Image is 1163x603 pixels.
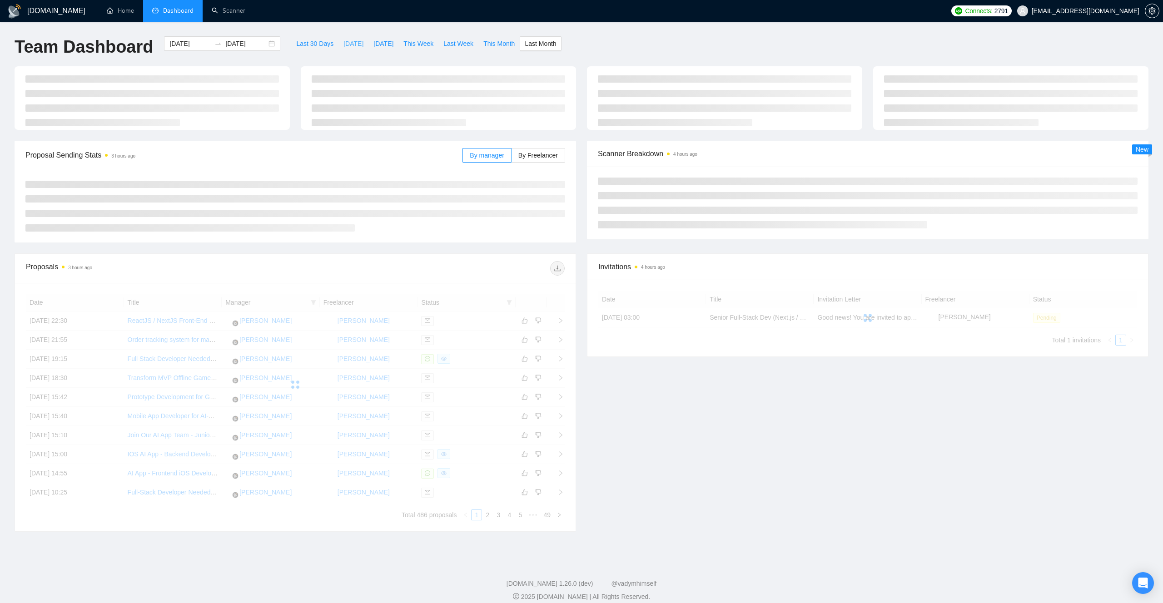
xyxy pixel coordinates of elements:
[1136,146,1148,153] span: New
[507,580,593,587] a: [DOMAIN_NAME] 1.26.0 (dev)
[343,39,363,49] span: [DATE]
[1019,8,1026,14] span: user
[483,39,515,49] span: This Month
[169,39,211,49] input: Start date
[965,6,992,16] span: Connects:
[520,36,561,51] button: Last Month
[107,7,134,15] a: homeHome
[1145,7,1159,15] a: setting
[7,592,1156,602] div: 2025 [DOMAIN_NAME] | All Rights Reserved.
[598,261,1137,272] span: Invitations
[1145,4,1159,18] button: setting
[518,152,558,159] span: By Freelancer
[152,7,159,14] span: dashboard
[225,39,267,49] input: End date
[338,36,368,51] button: [DATE]
[7,4,22,19] img: logo
[525,39,556,49] span: Last Month
[478,36,520,51] button: This Month
[403,39,433,49] span: This Week
[214,40,222,47] span: swap-right
[1132,572,1154,594] div: Open Intercom Messenger
[443,39,473,49] span: Last Week
[673,152,697,157] time: 4 hours ago
[994,6,1008,16] span: 2791
[163,7,194,15] span: Dashboard
[15,36,153,58] h1: Team Dashboard
[212,7,245,15] a: searchScanner
[296,39,333,49] span: Last 30 Days
[398,36,438,51] button: This Week
[955,7,962,15] img: upwork-logo.png
[25,149,462,161] span: Proposal Sending Stats
[26,261,295,276] div: Proposals
[291,36,338,51] button: Last 30 Days
[214,40,222,47] span: to
[513,593,519,599] span: copyright
[438,36,478,51] button: Last Week
[611,580,656,587] a: @vadymhimself
[68,265,92,270] time: 3 hours ago
[641,265,665,270] time: 4 hours ago
[111,153,135,158] time: 3 hours ago
[470,152,504,159] span: By manager
[368,36,398,51] button: [DATE]
[598,148,1138,159] span: Scanner Breakdown
[373,39,393,49] span: [DATE]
